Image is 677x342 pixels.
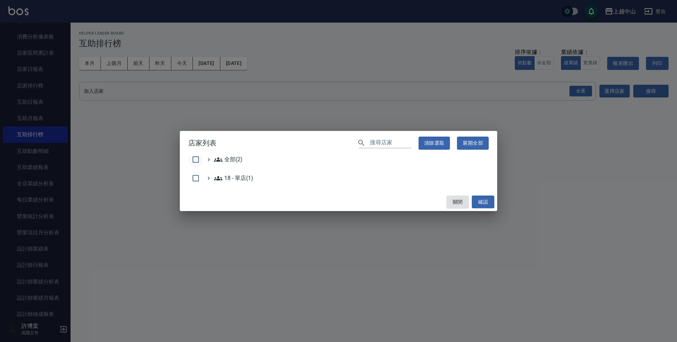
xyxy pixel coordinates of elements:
[419,137,450,150] button: 清除選取
[472,196,494,209] button: 確認
[446,196,469,209] button: 關閉
[214,174,253,182] span: 18 - 單店(1)
[457,137,489,150] button: 展開全部
[214,155,243,164] span: 全部(2)
[370,138,411,148] input: 搜尋店家
[180,131,497,155] h2: 店家列表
